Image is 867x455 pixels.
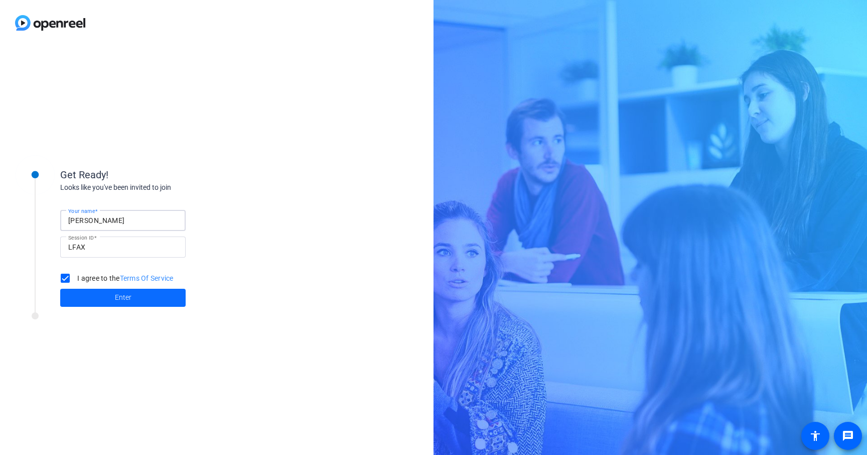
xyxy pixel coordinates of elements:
span: Enter [115,292,131,303]
mat-label: Session ID [68,235,94,241]
label: I agree to the [75,273,174,283]
a: Terms Of Service [120,274,174,282]
mat-icon: message [842,430,854,442]
div: Looks like you've been invited to join [60,182,261,193]
div: Get Ready! [60,167,261,182]
button: Enter [60,289,186,307]
mat-icon: accessibility [809,430,821,442]
mat-label: Your name [68,208,95,214]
